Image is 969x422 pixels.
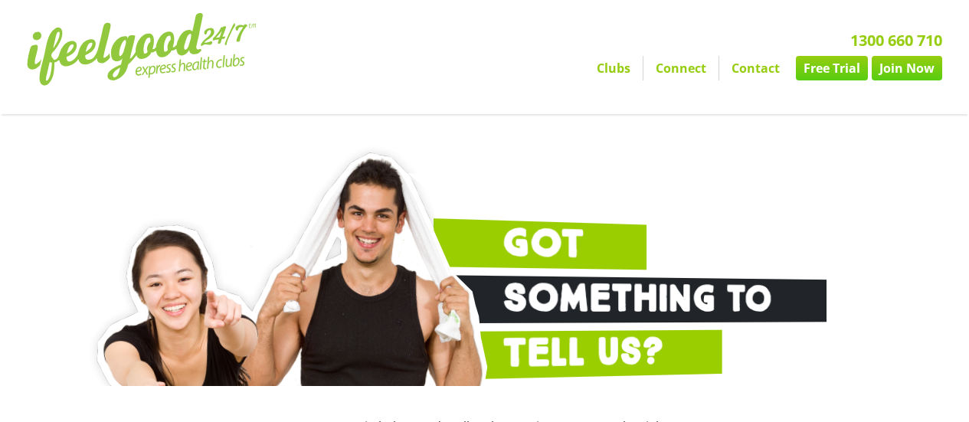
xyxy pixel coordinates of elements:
a: Join Now [872,56,942,80]
a: Free Trial [796,56,868,80]
a: Contact [719,56,792,80]
a: Connect [643,56,719,80]
nav: Menu [352,56,942,80]
a: 1300 660 710 [850,30,942,51]
a: Clubs [584,56,643,80]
